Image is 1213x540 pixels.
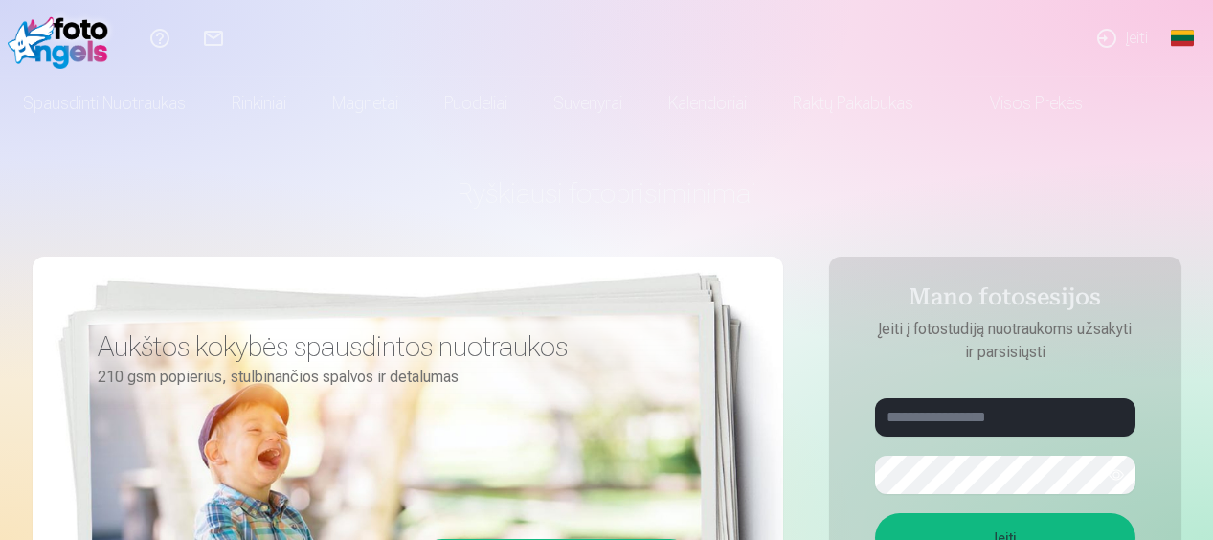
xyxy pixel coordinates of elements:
[856,318,1155,364] p: Įeiti į fotostudiją nuotraukoms užsakyti ir parsisiųsti
[8,8,118,69] img: /fa2
[33,176,1181,211] h1: Ryškiausi fotoprisiminimai
[770,77,936,130] a: Raktų pakabukas
[309,77,421,130] a: Magnetai
[936,77,1106,130] a: Visos prekės
[645,77,770,130] a: Kalendoriai
[856,283,1155,318] h4: Mano fotosesijos
[98,329,680,364] h3: Aukštos kokybės spausdintos nuotraukos
[421,77,530,130] a: Puodeliai
[98,364,680,391] p: 210 gsm popierius, stulbinančios spalvos ir detalumas
[209,77,309,130] a: Rinkiniai
[530,77,645,130] a: Suvenyrai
